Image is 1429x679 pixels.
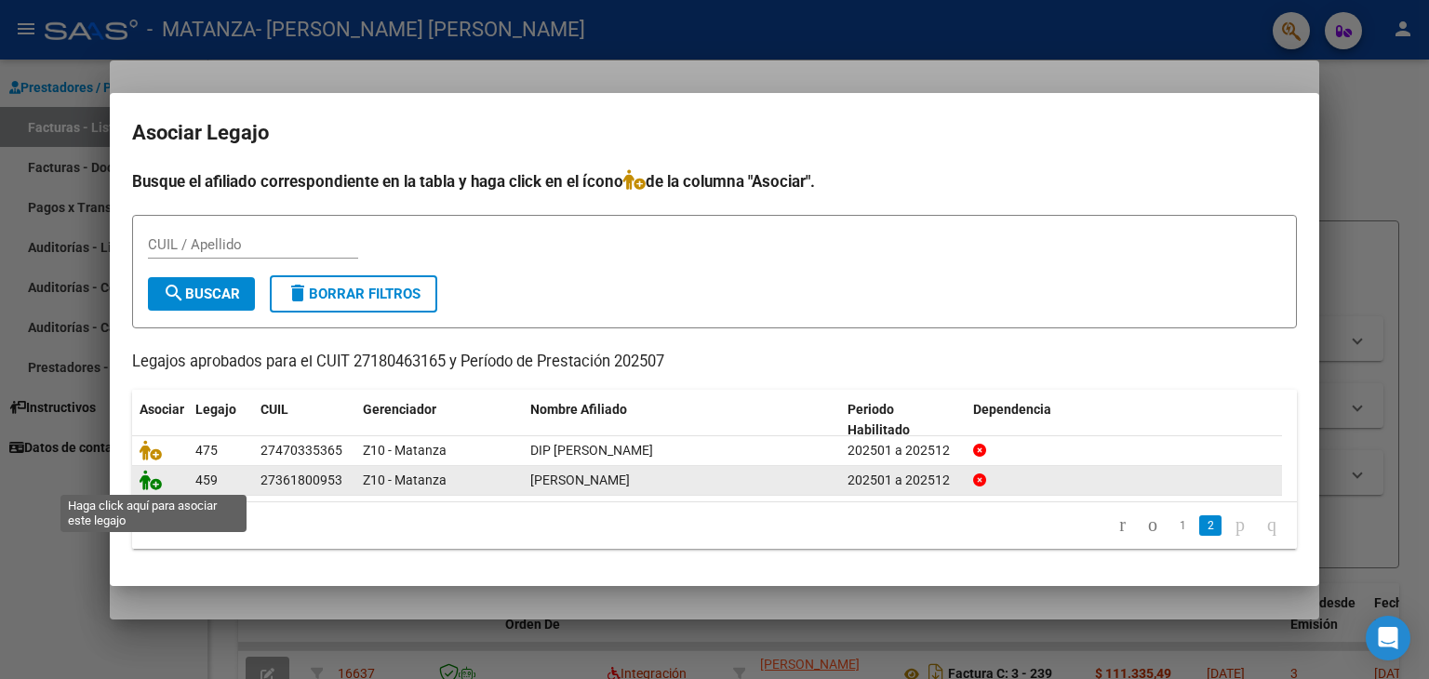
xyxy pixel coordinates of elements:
[260,470,342,491] div: 27361800953
[1171,515,1194,536] a: 1
[188,390,253,451] datatable-header-cell: Legajo
[363,443,447,458] span: Z10 - Matanza
[260,402,288,417] span: CUIL
[973,402,1051,417] span: Dependencia
[132,351,1297,374] p: Legajos aprobados para el CUIT 27180463165 y Período de Prestación 202507
[195,443,218,458] span: 475
[530,443,653,458] span: DIP VALENTINA BELEN
[132,115,1297,151] h2: Asociar Legajo
[1140,515,1166,536] a: go to previous page
[163,282,185,304] mat-icon: search
[1169,510,1196,541] li: page 1
[523,390,840,451] datatable-header-cell: Nombre Afiliado
[140,402,184,417] span: Asociar
[1227,515,1253,536] a: go to next page
[1259,515,1285,536] a: go to last page
[966,390,1283,451] datatable-header-cell: Dependencia
[363,473,447,487] span: Z10 - Matanza
[260,440,342,461] div: 27470335365
[1366,616,1410,660] div: Open Intercom Messenger
[355,390,523,451] datatable-header-cell: Gerenciador
[363,402,436,417] span: Gerenciador
[287,282,309,304] mat-icon: delete
[287,286,421,302] span: Borrar Filtros
[848,440,958,461] div: 202501 a 202512
[1111,515,1134,536] a: go to first page
[1196,510,1224,541] li: page 2
[148,277,255,311] button: Buscar
[840,390,966,451] datatable-header-cell: Periodo Habilitado
[163,286,240,302] span: Buscar
[132,169,1297,193] h4: Busque el afiliado correspondiente en la tabla y haga click en el ícono de la columna "Asociar".
[1199,515,1222,536] a: 2
[530,402,627,417] span: Nombre Afiliado
[132,502,362,549] div: 7 registros
[132,390,188,451] datatable-header-cell: Asociar
[195,402,236,417] span: Legajo
[530,473,630,487] span: SANCHEZ YANINA CAMILA
[253,390,355,451] datatable-header-cell: CUIL
[270,275,437,313] button: Borrar Filtros
[848,402,910,438] span: Periodo Habilitado
[195,473,218,487] span: 459
[848,470,958,491] div: 202501 a 202512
